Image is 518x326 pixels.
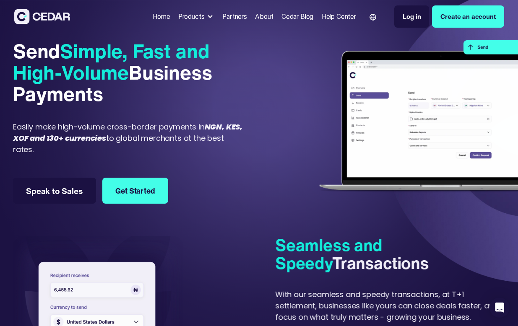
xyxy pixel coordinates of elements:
[13,122,242,143] em: NGN, KES, XOF and 130+ currencies
[149,8,173,26] a: Home
[394,5,429,28] a: Log in
[255,12,273,21] div: About
[432,5,504,28] a: Create an account
[175,8,218,25] div: Products
[489,298,510,318] div: Open Intercom Messenger
[322,12,356,21] div: Help Center
[318,8,359,26] a: Help Center
[281,12,313,21] div: Cedar Blog
[278,8,317,26] a: Cedar Blog
[153,12,170,21] div: Home
[276,289,505,323] div: With our seamless and speedy transactions, at T+1 settlement, businesses like yours can close dea...
[13,178,96,204] a: Speak to Sales
[252,8,277,26] a: About
[13,36,210,87] span: Simple, Fast and High-Volume
[370,14,376,21] img: world icon
[219,8,250,26] a: Partners
[178,12,205,21] div: Products
[276,236,505,272] h4: Transactions
[13,121,243,155] div: Easily make high-volume cross-border payments in to global merchants at the best rates.
[102,178,168,204] a: Get Started
[13,40,243,105] div: Send Business Payments
[222,12,247,21] div: Partners
[276,233,383,275] span: Seamless and Speedy
[403,12,421,21] div: Log in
